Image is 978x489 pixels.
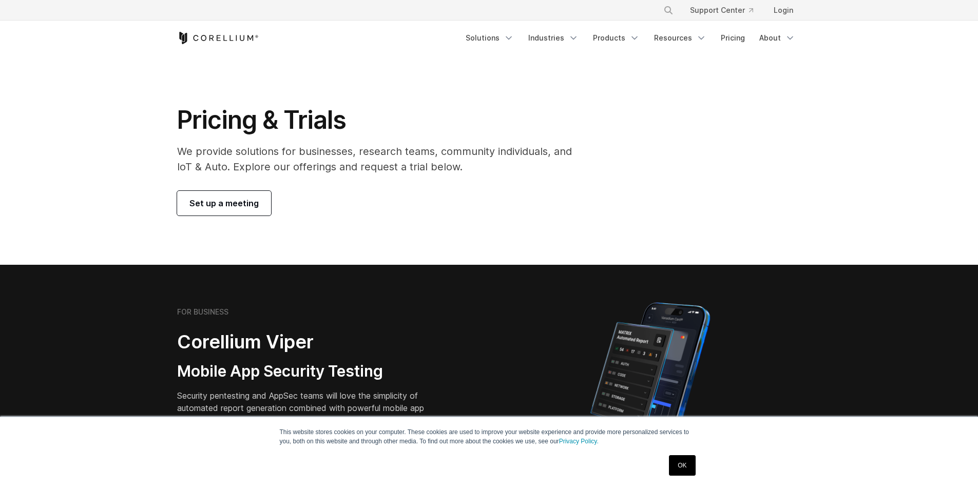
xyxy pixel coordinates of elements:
a: Products [587,29,646,47]
h3: Mobile App Security Testing [177,362,440,381]
span: Set up a meeting [189,197,259,209]
a: Pricing [715,29,751,47]
div: Navigation Menu [651,1,801,19]
button: Search [659,1,678,19]
a: Resources [648,29,713,47]
a: Solutions [459,29,520,47]
a: Corellium Home [177,32,259,44]
h6: FOR BUSINESS [177,307,228,317]
a: Industries [522,29,585,47]
a: Privacy Policy. [559,438,599,445]
a: Support Center [682,1,761,19]
a: About [753,29,801,47]
p: Security pentesting and AppSec teams will love the simplicity of automated report generation comb... [177,389,440,426]
p: This website stores cookies on your computer. These cookies are used to improve your website expe... [280,427,699,446]
h2: Corellium Viper [177,330,440,354]
p: We provide solutions for businesses, research teams, community individuals, and IoT & Auto. Explo... [177,144,586,174]
a: Set up a meeting [177,191,271,216]
a: OK [669,455,695,476]
h1: Pricing & Trials [177,105,586,135]
img: Corellium MATRIX automated report on iPhone showing app vulnerability test results across securit... [573,298,727,477]
a: Login [765,1,801,19]
div: Navigation Menu [459,29,801,47]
